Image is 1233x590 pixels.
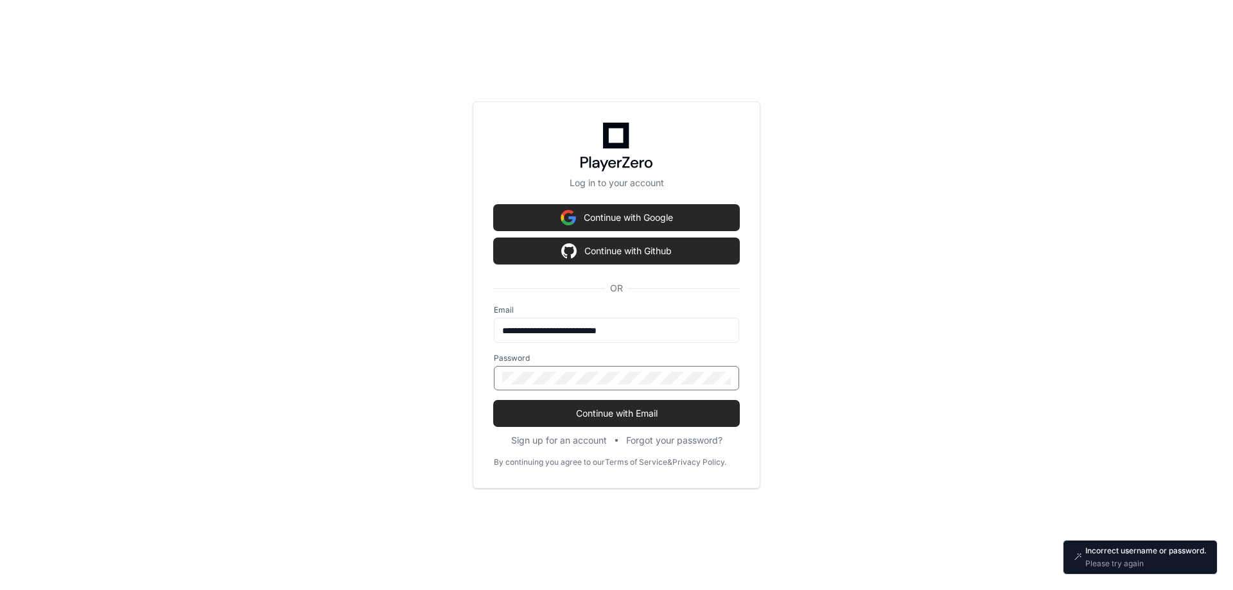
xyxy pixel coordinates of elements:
p: Log in to your account [494,177,739,189]
button: Continue with Github [494,238,739,264]
p: Incorrect username or password. [1085,546,1207,556]
p: Please try again [1085,559,1207,569]
img: Sign in with google [561,238,577,264]
label: Email [494,305,739,315]
button: Forgot your password? [626,434,722,447]
div: & [667,457,672,467]
button: Continue with Email [494,401,739,426]
a: Privacy Policy. [672,457,726,467]
button: Continue with Google [494,205,739,230]
div: By continuing you agree to our [494,457,605,467]
span: OR [605,282,628,295]
span: Continue with Email [494,407,739,420]
label: Password [494,353,739,363]
img: Sign in with google [561,205,576,230]
a: Terms of Service [605,457,667,467]
button: Sign up for an account [511,434,607,447]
